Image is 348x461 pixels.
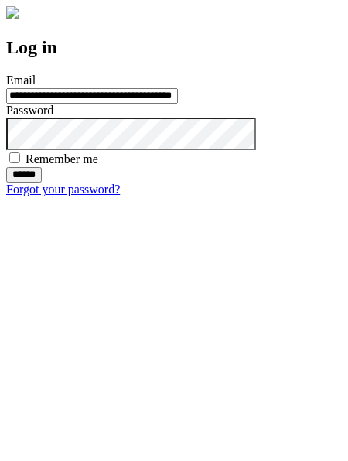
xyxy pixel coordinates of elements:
label: Remember me [26,152,98,166]
label: Password [6,104,53,117]
img: logo-4e3dc11c47720685a147b03b5a06dd966a58ff35d612b21f08c02c0306f2b779.png [6,6,19,19]
label: Email [6,73,36,87]
h2: Log in [6,37,342,58]
a: Forgot your password? [6,183,120,196]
